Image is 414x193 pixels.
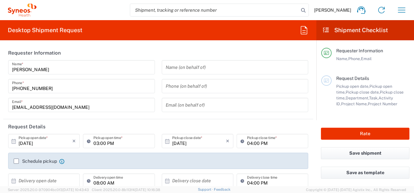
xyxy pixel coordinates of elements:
[346,90,380,95] span: Pickup close date,
[361,56,372,61] span: Email
[336,84,369,89] span: Pickup open date,
[130,4,299,16] input: Shipment, tracking or reference number
[314,7,351,13] span: [PERSON_NAME]
[135,188,160,192] span: [DATE] 10:16:38
[322,26,388,34] h2: Shipment Checklist
[8,26,82,34] h2: Desktop Shipment Request
[62,188,89,192] span: [DATE] 10:43:43
[8,50,61,56] h2: Requester Information
[368,101,397,106] span: Project Number
[8,123,46,130] h2: Request Details
[214,187,230,191] a: Feedback
[321,167,409,179] button: Save as template
[369,96,379,100] span: Task,
[306,187,406,193] span: Copyright © [DATE]-[DATE] Agistix Inc., All Rights Reserved
[341,101,368,106] span: Project Name,
[321,128,409,140] button: Rate
[14,159,57,164] label: Schedule pickup
[336,48,383,53] span: Requester Information
[336,76,369,81] span: Request Details
[92,188,160,192] span: Client: 2025.20.0-8b113f4
[346,96,369,100] span: Department,
[8,188,89,192] span: Server: 2025.20.0-970904bc0f3
[348,56,361,61] span: Phone,
[336,56,348,61] span: Name,
[226,136,229,146] i: ×
[72,136,76,146] i: ×
[198,187,214,191] a: Support
[321,147,409,159] button: Save shipment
